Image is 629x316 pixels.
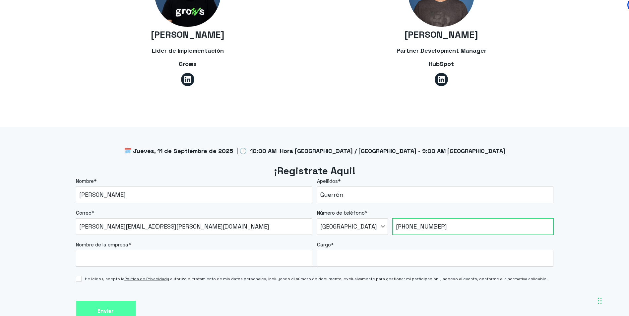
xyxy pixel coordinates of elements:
span: Correo [76,210,92,216]
a: Síguenos en LinkedIn [435,73,448,86]
span: Grows [179,60,197,68]
div: Arrastrar [598,291,602,311]
span: Nombre [76,178,94,184]
span: Cargo [317,241,331,248]
a: Síguenos en LinkedIn [181,73,194,86]
a: Política de Privacidad [124,276,167,282]
input: He leído y acepto laPolítica de Privacidady autorizo el tratamiento de mis datos personales, incl... [76,276,82,282]
span: [PERSON_NAME] [405,28,478,40]
iframe: Chat Widget [596,284,629,316]
span: Apellidos [317,178,338,184]
div: Widget de chat [596,284,629,316]
input: Failed to inspect site [76,186,312,203]
span: Nombre de la empresa [76,241,128,248]
span: Partner Development Manager [397,47,486,54]
span: Número de teléfono [317,210,365,216]
span: [PERSON_NAME] [151,28,224,40]
span: HubSpot [429,60,454,68]
h2: ¡Registrate Aqui! [76,164,553,178]
span: 🗓️ Jueves, 11 de Septiembre de 2025 | 🕒 10:00 AM Hora [GEOGRAPHIC_DATA] / [GEOGRAPHIC_DATA] - 9:0... [124,147,505,155]
span: He leído y acepto la y autorizo el tratamiento de mis datos personales, incluyendo el número de d... [85,276,548,282]
span: Líder de Implementación [152,47,224,54]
